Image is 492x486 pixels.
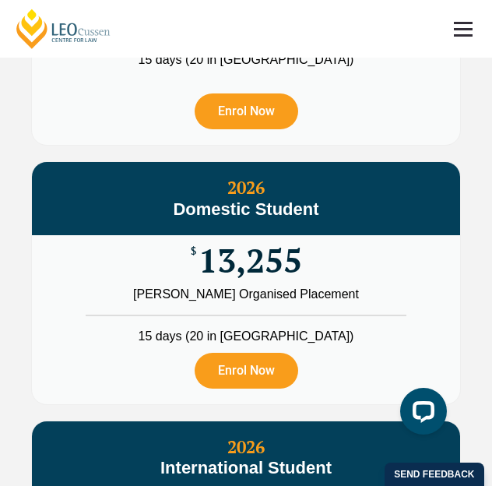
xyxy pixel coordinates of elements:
[44,286,448,303] div: [PERSON_NAME] Organised Placement
[32,178,460,220] h3: 2026
[388,382,453,447] iframe: LiveChat chat widget
[32,437,460,479] h3: 2026
[199,247,302,274] span: 13,255
[195,93,298,129] a: Enrol Now
[191,247,196,257] span: $
[160,458,332,477] span: International Student
[173,199,318,219] span: Domestic Student
[14,8,113,50] a: [PERSON_NAME] Centre for Law
[195,353,298,389] a: Enrol Now
[32,315,460,345] li: 15 days (20 in [GEOGRAPHIC_DATA])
